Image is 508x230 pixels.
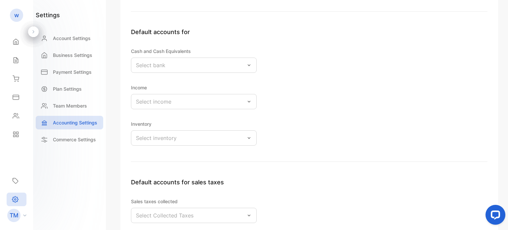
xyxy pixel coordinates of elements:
[36,133,103,146] a: Commerce Settings
[480,202,508,230] iframe: LiveChat chat widget
[131,121,151,127] label: Inventory
[36,99,103,113] a: Team Members
[136,211,193,219] p: Select Collected Taxes
[136,61,165,69] p: Select bank
[131,85,147,90] label: Income
[53,102,87,109] p: Team Members
[36,31,103,45] a: Account Settings
[36,82,103,96] a: Plan Settings
[53,85,82,92] p: Plan Settings
[131,48,191,54] label: Cash and Cash Equivalents
[136,134,177,142] p: Select inventory
[131,199,178,204] label: Sales taxes collected
[131,178,487,187] p: Default accounts for sales taxes
[36,116,103,129] a: Accounting Settings
[36,65,103,79] a: Payment Settings
[53,136,96,143] p: Commerce Settings
[131,27,487,36] p: Default accounts for
[36,11,60,20] h1: settings
[53,119,97,126] p: Accounting Settings
[14,11,19,20] p: w
[36,48,103,62] a: Business Settings
[53,35,91,42] p: Account Settings
[10,211,19,220] p: TM
[136,98,171,106] p: Select income
[53,69,92,75] p: Payment Settings
[53,52,92,59] p: Business Settings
